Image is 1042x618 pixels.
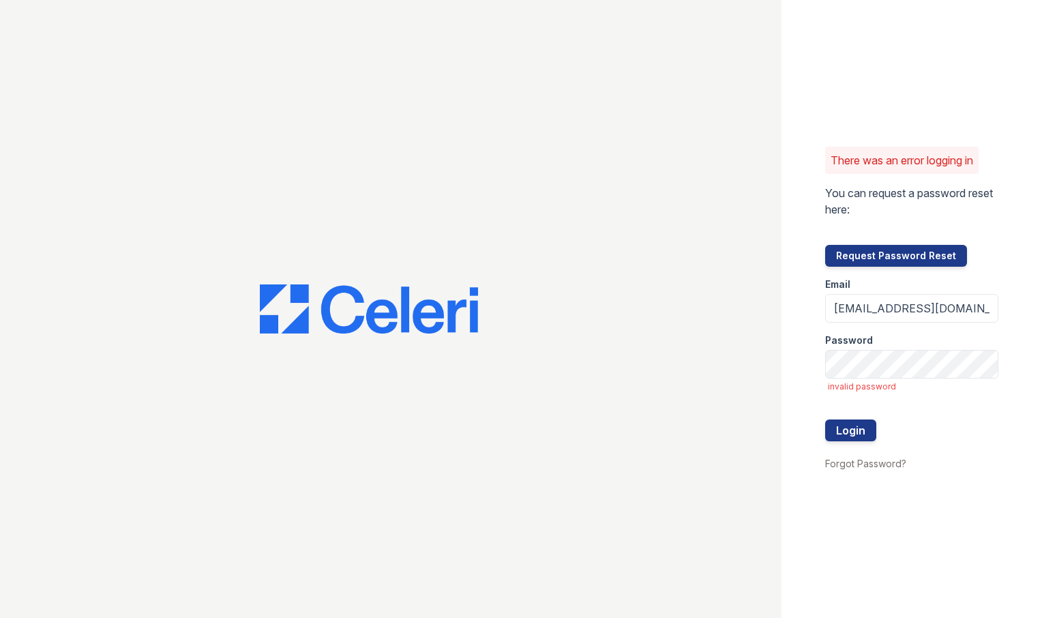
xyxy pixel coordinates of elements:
label: Email [825,278,850,291]
button: Login [825,420,876,441]
p: You can request a password reset here: [825,185,998,218]
button: Request Password Reset [825,245,967,267]
span: invalid password [828,381,998,392]
label: Password [825,334,873,347]
img: CE_Logo_Blue-a8612792a0a2168367f1c8372b55b34899dd931a85d93a1a3d3e32e68fde9ad4.png [260,284,478,334]
a: Forgot Password? [825,458,906,469]
p: There was an error logging in [831,152,973,168]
